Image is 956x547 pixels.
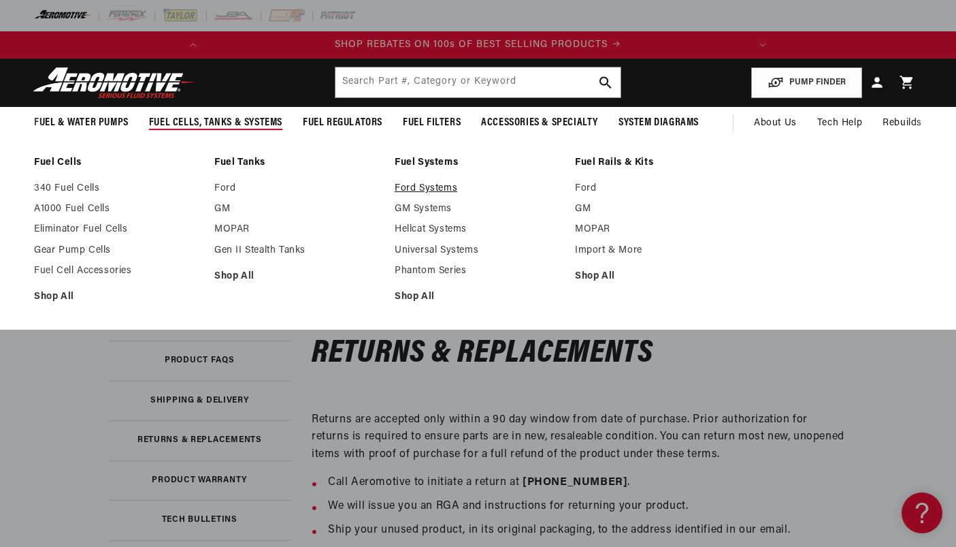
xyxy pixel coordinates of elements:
a: Fuel Rails & Kits [575,157,742,169]
summary: Fuel Filters [393,107,471,139]
div: Announcement [207,37,749,52]
summary: Rebuilds [872,107,932,140]
span: Tech Help [817,116,862,131]
a: Shop All [575,270,742,283]
input: Search by Part Number, Category or Keyword [335,67,621,97]
summary: Fuel Cells, Tanks & Systems [139,107,293,139]
summary: Fuel Regulators [293,107,393,139]
a: SHOP REBATES ON 100s OF BEST SELLING PRODUCTS [207,37,749,52]
li: We will issue you an RGA and instructions for returning your product. [328,498,848,516]
a: Shop All [214,270,381,283]
h3: Tech Bulletins [162,516,237,524]
a: Shipping & Delivery [108,381,292,421]
a: Eliminator Fuel Cells [34,223,201,236]
a: A1000 Fuel Cells [34,203,201,215]
a: [PHONE_NUMBER] [523,477,627,488]
button: search button [591,67,621,97]
span: Fuel Cells, Tanks & Systems [149,116,282,130]
button: Translation missing: en.sections.announcements.next_announcement [749,31,776,59]
a: MOPAR [575,223,742,236]
a: MOPAR [214,223,381,236]
a: Gen II Stealth Tanks [214,245,381,257]
span: System Diagrams [619,116,699,130]
a: Ford Systems [395,183,561,195]
span: SHOP REBATES ON 100s OF BEST SELLING PRODUCTS [335,40,608,50]
summary: Accessories & Specialty [471,107,608,139]
a: Import & More [575,245,742,257]
a: Ford [214,183,381,195]
li: Ship your unused product, in its original packaging, to the address identified in our email. [328,522,848,540]
h3: Product FAQs [165,357,235,364]
a: Phantom Series [395,265,561,277]
h3: Product Warranty [152,477,247,484]
h4: Returns & Replacements [312,339,848,368]
span: Fuel Regulators [303,116,382,130]
span: Rebuilds [883,116,922,131]
a: GM [214,203,381,215]
a: Hellcat Systems [395,223,561,236]
summary: Tech Help [807,107,872,140]
a: Shop All [395,291,561,303]
span: Fuel & Water Pumps [34,116,129,130]
button: Translation missing: en.sections.announcements.previous_announcement [180,31,207,59]
a: Universal Systems [395,245,561,257]
a: Ford [575,183,742,195]
a: Fuel Tanks [214,157,381,169]
button: PUMP FINDER [751,67,862,98]
a: About Us [744,107,807,140]
li: Call Aeromotive to initiate a return at . [328,474,848,492]
a: Product Warranty [108,460,292,501]
summary: Fuel & Water Pumps [24,107,139,139]
a: Fuel Cells [34,157,201,169]
a: GM [575,203,742,215]
a: Tech Bulletins [108,500,292,540]
div: 1 of 2 [207,37,749,52]
span: About Us [754,118,797,128]
span: Fuel Filters [403,116,461,130]
a: Fuel Systems [395,157,561,169]
span: Accessories & Specialty [481,116,598,130]
a: Product FAQs [108,341,292,381]
a: Shop All [34,291,201,303]
a: Fuel Cell Accessories [34,265,201,277]
summary: System Diagrams [608,107,709,139]
a: 340 Fuel Cells [34,183,201,195]
p: Returns are accepted only within a 90 day window from date of purchase. Prior authorization for r... [312,411,848,464]
h3: Shipping & Delivery [150,397,249,405]
h3: Returns & Replacements [137,437,262,444]
a: Returns & Replacements [108,420,292,460]
a: Gear Pump Cells [34,245,201,257]
a: GM Systems [395,203,561,215]
img: Aeromotive [29,67,199,99]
